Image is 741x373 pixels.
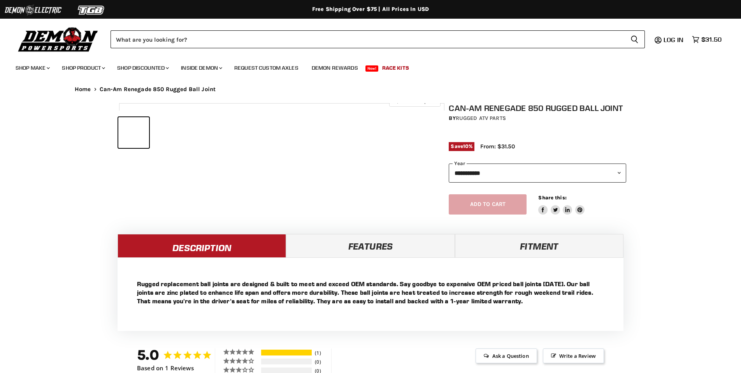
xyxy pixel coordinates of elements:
[111,60,174,76] a: Shop Discounted
[59,86,682,93] nav: Breadcrumbs
[463,143,469,149] span: 10
[393,98,436,104] span: Click to expand
[701,36,722,43] span: $31.50
[538,195,566,201] span: Share this:
[118,234,286,257] a: Description
[306,60,364,76] a: Demon Rewards
[480,143,515,150] span: From: $31.50
[100,86,216,93] span: Can-Am Renegade 850 Rugged Ball Joint
[75,86,91,93] a: Home
[455,234,623,257] a: Fitment
[660,36,688,43] a: Log in
[476,348,537,363] span: Ask a Question
[56,60,110,76] a: Shop Product
[137,280,604,305] p: Rugged replacement ball joints are designed & built to meet and exceed OEM standards. Say goodbye...
[4,3,62,18] img: Demon Electric Logo 2
[62,3,121,18] img: TGB Logo 2
[111,30,624,48] input: Search
[664,36,683,44] span: Log in
[449,114,626,123] div: by
[16,25,101,53] img: Demon Powersports
[118,117,149,148] button: Can-Am Renegade 850 Rugged Ball Joint thumbnail
[59,6,682,13] div: Free Shipping Over $75 | All Prices In USD
[261,350,312,355] div: 5-Star Ratings
[365,65,379,72] span: New!
[10,57,720,76] ul: Main menu
[313,350,329,356] div: 1
[10,60,54,76] a: Shop Make
[376,60,415,76] a: Race Kits
[137,347,159,363] strong: 5.0
[261,350,312,355] div: 100%
[456,115,506,121] a: Rugged ATV Parts
[538,194,585,215] aside: Share this:
[624,30,645,48] button: Search
[228,60,304,76] a: Request Custom Axles
[223,348,260,355] div: 5 ★
[688,34,725,45] a: $31.50
[137,365,194,371] span: Based on 1 Reviews
[111,30,645,48] form: Product
[286,234,455,257] a: Features
[151,117,182,148] button: Can-Am Renegade 850 Rugged Ball Joint thumbnail
[543,348,604,363] span: Write a Review
[449,103,626,113] h1: Can-Am Renegade 850 Rugged Ball Joint
[449,164,626,183] select: year
[175,60,227,76] a: Inside Demon
[449,142,474,151] span: Save %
